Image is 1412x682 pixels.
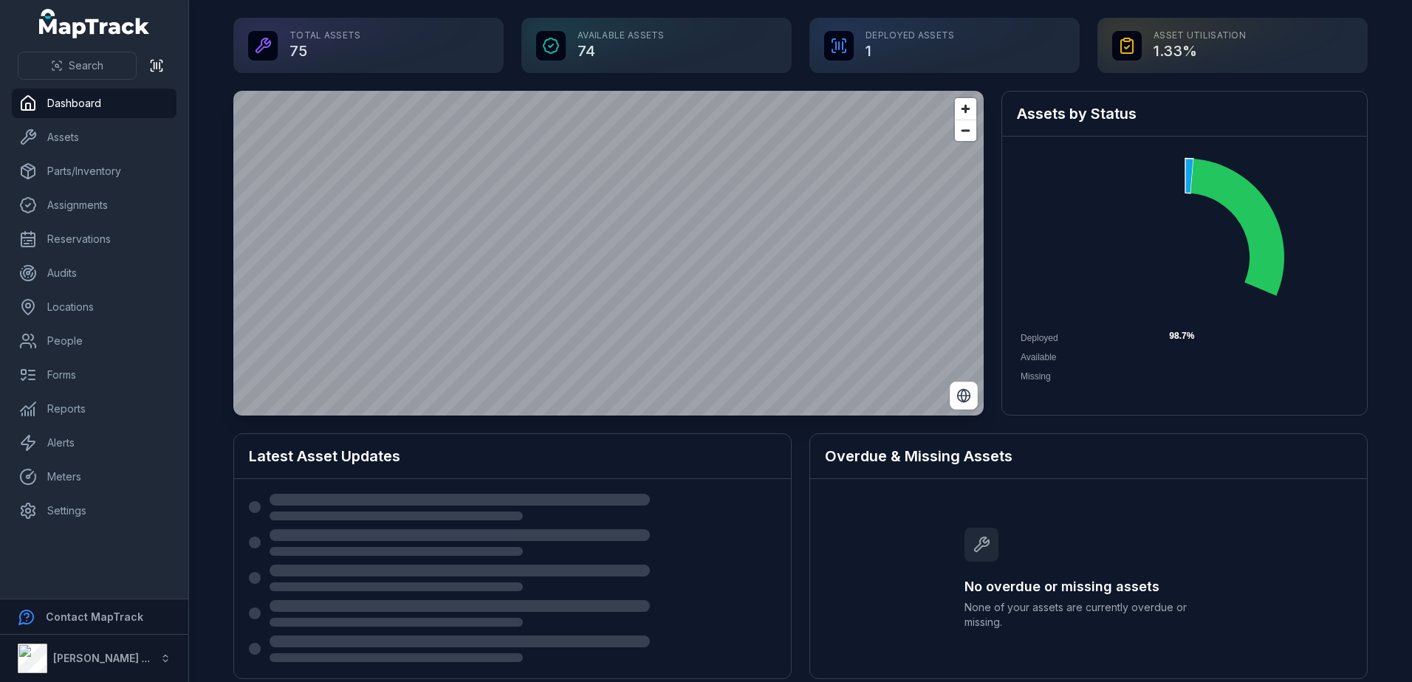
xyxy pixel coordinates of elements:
a: Reports [12,394,176,424]
span: Missing [1021,371,1051,382]
span: Search [69,58,103,73]
h2: Overdue & Missing Assets [825,446,1352,466]
span: None of your assets are currently overdue or missing. [964,600,1213,630]
a: Alerts [12,428,176,458]
button: Zoom out [955,120,976,141]
a: Settings [12,496,176,526]
a: Reservations [12,224,176,254]
button: Search [18,52,137,80]
span: Deployed [1021,333,1058,343]
a: Assignments [12,190,176,220]
button: Switch to Satellite View [950,382,978,410]
canvas: Map [233,91,984,416]
a: Locations [12,292,176,322]
span: Available [1021,352,1056,362]
a: MapTrack [39,9,150,38]
a: People [12,326,176,356]
a: Forms [12,360,176,390]
h2: Assets by Status [1017,103,1352,124]
a: Audits [12,258,176,288]
h2: Latest Asset Updates [249,446,776,466]
a: Parts/Inventory [12,156,176,186]
strong: Contact MapTrack [46,610,143,623]
a: Assets [12,123,176,152]
a: Dashboard [12,89,176,118]
h3: No overdue or missing assets [964,576,1213,597]
button: Zoom in [955,98,976,120]
strong: [PERSON_NAME] Electrical [53,652,191,664]
a: Meters [12,462,176,492]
